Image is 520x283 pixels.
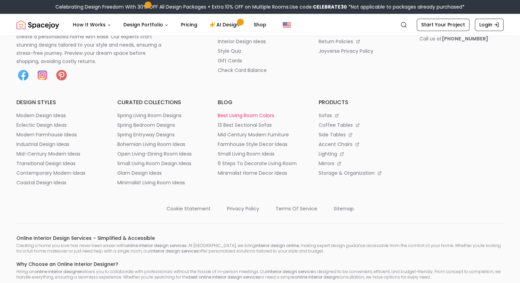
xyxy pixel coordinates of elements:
a: sofas [319,112,403,119]
a: coastal design ideas [16,179,101,186]
a: style quiz [218,48,302,54]
p: return policies [319,38,353,45]
h6: curated collections [117,98,202,107]
p: privacy policy [227,205,259,212]
p: mid century modern furniture [218,131,289,138]
a: industrial design ideas [16,141,101,148]
a: Login [475,19,504,31]
a: minimalist home decor ideas [218,170,302,176]
a: open living-dining room ideas [117,150,202,157]
a: 13 best sectional sofas [218,122,302,128]
a: Start Your Project [417,19,469,31]
img: United States [283,21,291,29]
a: Spacejoy [16,18,59,32]
p: spring bedroom designs [117,122,175,128]
nav: Main [67,18,272,32]
p: transitional design ideas [16,160,76,167]
a: return policies [319,38,403,45]
p: gift cards [218,57,242,64]
a: spring bedroom designs [117,122,202,128]
h6: Why Choose an Online Interior Designer? [16,260,504,267]
h6: design styles [16,98,101,107]
div: Celebrating Design Freedom With 30% OFF All Design Packages + Extra 10% OFF on Multiple Rooms. [55,3,465,10]
a: glam design ideas [117,170,202,176]
a: cookie statement [166,202,211,212]
a: mirrors [319,160,403,167]
p: cookie statement [166,205,211,212]
h6: Online Interior Design Services – Simplified & Accessible [16,234,504,241]
p: small living room design ideas [117,160,191,167]
p: check card balance [218,67,267,74]
h6: blog [218,98,302,107]
p: 13 best sectional sofas [218,122,272,128]
p: glam design ideas [117,170,162,176]
b: CELEBRATE30 [313,3,347,10]
strong: best online interior design services [189,274,260,280]
p: modern design ideas [16,112,66,119]
strong: online interior design [295,274,338,280]
a: AI Design [204,18,247,32]
p: side tables [319,131,346,138]
p: terms of service [276,205,317,212]
strong: online interior designer [35,268,82,274]
p: best living room colors [218,112,274,119]
p: mirrors [319,160,334,167]
p: spring living room designs [117,112,182,119]
img: Spacejoy Logo [16,18,59,32]
a: gift cards [218,57,302,64]
p: style quiz [218,48,241,54]
a: modern farmhouse ideas [16,131,101,138]
p: bohemian living room ideas [117,141,185,148]
b: [PHONE_NUMBER] [441,35,488,42]
p: mid-century modern ideas [16,150,80,157]
a: check card balance [218,67,302,74]
img: Instagram icon [36,68,49,82]
strong: interior design online [255,242,299,248]
p: minimalist living room ideas [117,179,185,186]
p: Creating a home you love has never been easier with . At [GEOGRAPHIC_DATA], we bring , making exp... [16,243,504,254]
a: interior design ideas [218,38,302,45]
a: best living room colors [218,112,302,119]
strong: interior design service [267,268,313,274]
a: farmhouse style decor ideas [218,141,302,148]
a: joyverse privacy policy [319,48,403,54]
a: coffee tables [319,122,403,128]
img: Pinterest icon [55,68,68,82]
a: bohemian living room ideas [117,141,202,148]
a: spring entryway designs [117,131,202,138]
a: 6 steps to decorate living room [218,160,302,167]
a: storage & organization [319,170,403,176]
p: joyverse privacy policy [319,48,373,54]
p: eclectic design ideas [16,122,67,128]
p: interior design ideas [218,38,266,45]
p: modern farmhouse ideas [16,131,77,138]
nav: Global [16,14,504,36]
a: terms of service [276,202,317,212]
a: modern design ideas [16,112,101,119]
a: mid century modern furniture [218,131,302,138]
p: accent chairs [319,141,352,148]
a: privacy policy [227,202,259,212]
a: small living room design ideas [117,160,202,167]
strong: online interior design services [125,242,187,248]
p: sofas [319,112,332,119]
p: open living-dining room ideas [117,150,192,157]
button: Design Portfolio [118,18,174,32]
p: Spacejoy is an online interior design platform that helps you create a personalized home with eas... [16,24,170,65]
p: contemporary modern ideas [16,170,85,176]
p: sitemap [334,205,354,212]
span: *Not applicable to packages already purchased* [347,3,465,10]
p: spring entryway designs [117,131,175,138]
p: coastal design ideas [16,179,66,186]
a: eclectic design ideas [16,122,101,128]
a: Facebook icon [16,68,30,82]
a: Pricing [175,18,203,32]
a: sitemap [334,202,354,212]
a: transitional design ideas [16,160,101,167]
a: side tables [319,131,403,138]
strong: interior design services [150,248,198,254]
p: lighting [319,150,337,157]
h6: products [319,98,403,107]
